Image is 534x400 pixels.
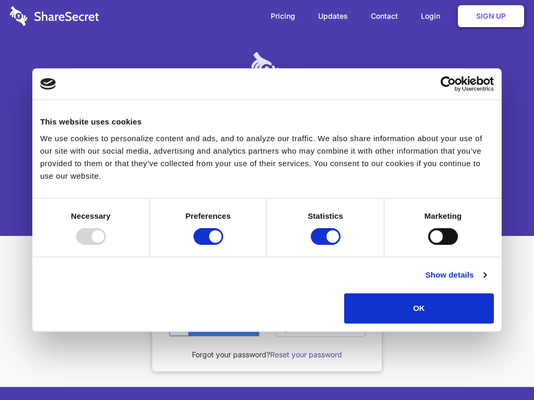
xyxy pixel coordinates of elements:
div: This website uses cookies [40,116,494,128]
img: logo [40,78,56,90]
strong: Necessary [71,211,111,220]
a: Show details [426,269,486,281]
a: Reset your password [270,350,342,359]
strong: Preferences [186,211,231,220]
button: OK [344,293,494,323]
strong: Marketing [424,211,462,220]
a: Usercentrics Cookiebot - opens in a new window [403,76,494,92]
strong: Statistics [308,211,343,220]
img: logo-lt-purple-60x68@2x-c671a683ea72a1d466fb5d642181eefbee81c4e10ba9aed56c8e1d7e762e8086.png [251,52,283,87]
img: logo-wordmark-white-trans-d4663122ce5f474addd5e946df7df03e33cb6a1c49d2221995e7729f52c070b2.svg [10,6,99,26]
div: We use cookies to personalize content and ads, and to analyze our traffic. We also share informat... [40,132,494,182]
a: Sign Up [458,5,524,27]
div: Forgot your password? [163,337,371,360]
